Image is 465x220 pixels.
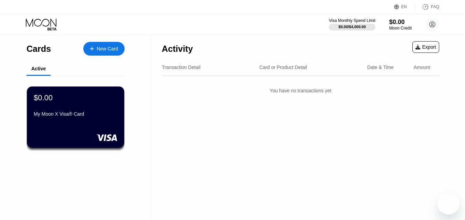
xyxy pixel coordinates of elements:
div: EN [394,3,415,10]
div: Transaction Detail [162,65,200,70]
div: Visa Monthly Spend Limit [329,18,375,23]
div: Amount [414,65,430,70]
iframe: Button to launch messaging window [437,193,459,215]
div: Active [31,66,46,71]
div: Date & Time [367,65,394,70]
div: New Card [83,42,125,56]
div: Cards [27,44,51,54]
div: Activity [162,44,193,54]
div: $0.00 [389,19,412,26]
div: You have no transactions yet [162,81,439,100]
div: Visa Monthly Spend Limit$0.00/$4,000.00 [329,18,375,31]
div: EN [401,4,407,9]
div: My Moon X Visa® Card [34,111,117,117]
div: $0.00Moon Credit [389,19,412,31]
div: Export [412,41,439,53]
div: $0.00 [34,93,53,102]
div: New Card [97,46,118,52]
div: Export [415,44,436,50]
div: Card or Product Detail [260,65,307,70]
div: FAQ [415,3,439,10]
div: Moon Credit [389,26,412,31]
div: FAQ [431,4,439,9]
div: $0.00My Moon X Visa® Card [27,86,124,148]
div: $0.00 / $4,000.00 [338,25,366,29]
